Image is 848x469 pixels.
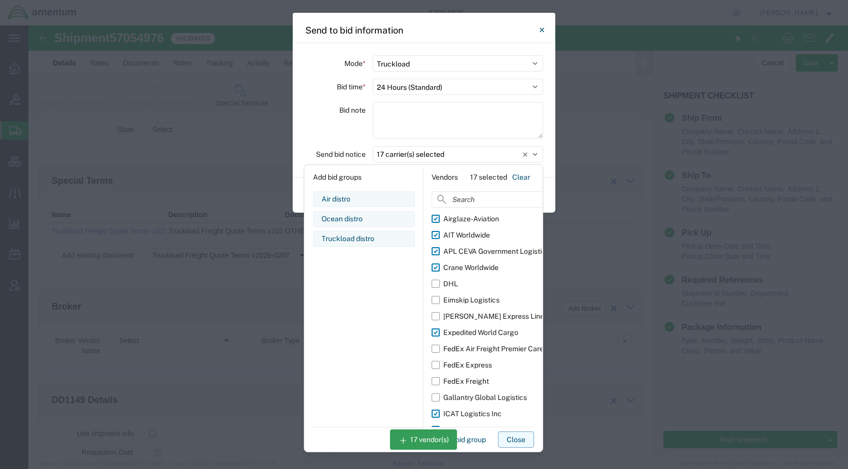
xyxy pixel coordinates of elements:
label: Bid time [337,79,366,95]
div: Vendors [432,172,458,183]
div: Add bid groups [313,169,415,185]
input: Search [432,191,567,208]
button: Clear [508,169,534,185]
h4: Send to bid information [305,23,403,37]
label: Bid note [339,102,366,118]
button: 17 carrier(s) selected [373,146,543,162]
button: Close [532,20,552,40]
div: Air distro [322,194,406,205]
label: Mode [344,55,366,72]
label: Send bid notice [316,146,366,162]
div: 17 selected [470,172,507,183]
